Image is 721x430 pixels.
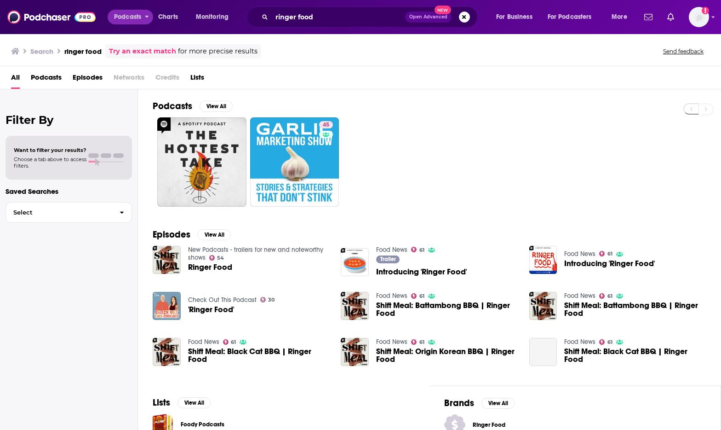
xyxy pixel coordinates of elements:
a: Food News [376,338,407,346]
span: 61 [607,294,612,298]
span: for more precise results [178,46,257,57]
span: 61 [607,340,612,344]
button: View All [177,397,211,408]
svg: Add a profile image [702,7,709,14]
span: More [612,11,627,23]
h2: Podcasts [153,100,192,112]
span: Charts [158,11,178,23]
span: 54 [217,256,224,260]
span: 30 [268,298,275,302]
span: Shift Meal: Origin Korean BBQ | Ringer Food [376,348,518,363]
h2: Episodes [153,229,190,240]
img: 'Ringer Food' [153,292,181,320]
button: open menu [605,10,639,24]
a: Shift Meal: Battambong BBQ | Ringer Food [564,302,706,317]
a: Podcasts [31,70,62,89]
a: 61 [599,293,612,299]
a: Shift Meal: Black Cat BBQ | Ringer Food [529,338,557,366]
img: Introducing 'Ringer Food' [529,246,557,274]
button: View All [198,229,231,240]
a: 'Ringer Food' [188,306,234,314]
a: Show notifications dropdown [664,9,678,25]
a: Food News [376,246,407,254]
span: Monitoring [196,11,229,23]
a: Food News [564,338,595,346]
a: Podchaser - Follow, Share and Rate Podcasts [7,8,96,26]
span: 61 [231,340,236,344]
span: Logged in as rowan.sullivan [689,7,709,27]
img: Shift Meal: Battambong BBQ | Ringer Food [341,292,369,320]
button: Open AdvancedNew [405,12,452,23]
a: New Podcasts - trailers for new and noteworthy shows [188,246,323,261]
span: For Business [496,11,532,23]
a: All [11,70,20,89]
img: User Profile [689,7,709,27]
span: Trailer [380,256,396,262]
a: Introducing 'Ringer Food' [376,268,467,276]
a: Food News [564,250,595,258]
h2: Brands [444,397,474,409]
h3: ringer food [64,47,102,56]
span: 61 [419,248,424,252]
input: Search podcasts, credits, & more... [272,10,405,24]
a: Foody Podcasts [181,419,224,430]
button: open menu [542,10,605,24]
span: Open Advanced [409,15,447,19]
button: Select [6,202,132,223]
a: Check Out This Podcast [188,296,257,304]
span: For Podcasters [548,11,592,23]
a: Show notifications dropdown [641,9,656,25]
button: View All [481,398,515,409]
button: open menu [189,10,240,24]
p: Saved Searches [6,187,132,196]
a: Ringer Food [188,263,232,271]
h3: Search [30,47,53,56]
a: ListsView All [153,397,211,408]
h2: Lists [153,397,170,408]
a: Lists [190,70,204,89]
a: BrandsView All [444,397,515,409]
a: Shift Meal: Black Cat BBQ | Ringer Food [564,348,706,363]
button: View All [200,101,233,112]
span: 61 [607,252,612,256]
a: Introducing 'Ringer Food' [564,260,655,267]
a: 45 [250,117,339,207]
button: Send feedback [660,47,706,55]
span: 45 [323,121,329,130]
span: Credits [155,70,179,89]
img: Shift Meal: Origin Korean BBQ | Ringer Food [341,338,369,366]
span: Ringer Food [473,421,527,429]
a: PodcastsView All [153,100,233,112]
a: 61 [411,247,424,252]
h2: Filter By [6,113,132,127]
span: Podcasts [114,11,141,23]
a: Food News [188,338,219,346]
a: 61 [599,339,612,345]
span: Networks [114,70,144,89]
img: Shift Meal: Black Cat BBQ | Ringer Food [153,338,181,366]
a: Charts [152,10,183,24]
a: Food News [564,292,595,300]
img: Ringer Food [153,246,181,274]
img: Shift Meal: Battambong BBQ | Ringer Food [529,292,557,320]
button: Show profile menu [689,7,709,27]
span: New [435,6,451,14]
a: Episodes [73,70,103,89]
button: open menu [108,10,153,24]
a: 61 [411,339,424,345]
div: Search podcasts, credits, & more... [255,6,486,28]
